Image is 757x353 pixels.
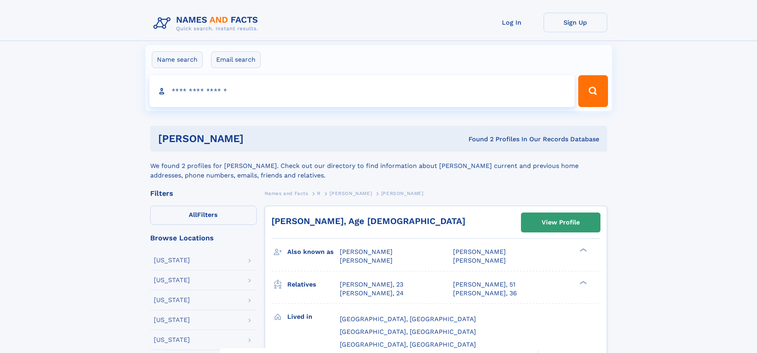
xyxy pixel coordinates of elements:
[150,152,607,180] div: We found 2 profiles for [PERSON_NAME]. Check out our directory to find information about [PERSON_...
[381,191,424,196] span: [PERSON_NAME]
[453,280,515,289] a: [PERSON_NAME], 51
[340,328,476,335] span: [GEOGRAPHIC_DATA], [GEOGRAPHIC_DATA]
[578,248,587,253] div: ❯
[271,216,465,226] a: [PERSON_NAME], Age [DEMOGRAPHIC_DATA]
[211,51,261,68] label: Email search
[480,13,544,32] a: Log In
[340,248,393,255] span: [PERSON_NAME]
[329,191,372,196] span: [PERSON_NAME]
[340,257,393,264] span: [PERSON_NAME]
[154,257,190,263] div: [US_STATE]
[578,280,587,285] div: ❯
[340,315,476,323] span: [GEOGRAPHIC_DATA], [GEOGRAPHIC_DATA]
[154,277,190,283] div: [US_STATE]
[152,51,203,68] label: Name search
[317,191,321,196] span: R
[150,234,257,242] div: Browse Locations
[158,134,356,144] h1: [PERSON_NAME]
[287,278,340,291] h3: Relatives
[340,280,403,289] a: [PERSON_NAME], 23
[453,248,506,255] span: [PERSON_NAME]
[287,310,340,324] h3: Lived in
[154,337,190,343] div: [US_STATE]
[149,75,575,107] input: search input
[329,188,372,198] a: [PERSON_NAME]
[265,188,308,198] a: Names and Facts
[189,211,197,218] span: All
[578,75,608,107] button: Search Button
[453,289,517,298] a: [PERSON_NAME], 36
[453,257,506,264] span: [PERSON_NAME]
[340,289,404,298] a: [PERSON_NAME], 24
[150,190,257,197] div: Filters
[544,13,607,32] a: Sign Up
[154,297,190,303] div: [US_STATE]
[521,213,600,232] a: View Profile
[356,135,599,144] div: Found 2 Profiles In Our Records Database
[542,213,580,232] div: View Profile
[150,206,257,225] label: Filters
[340,341,476,348] span: [GEOGRAPHIC_DATA], [GEOGRAPHIC_DATA]
[154,317,190,323] div: [US_STATE]
[317,188,321,198] a: R
[287,245,340,259] h3: Also known as
[150,13,265,34] img: Logo Names and Facts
